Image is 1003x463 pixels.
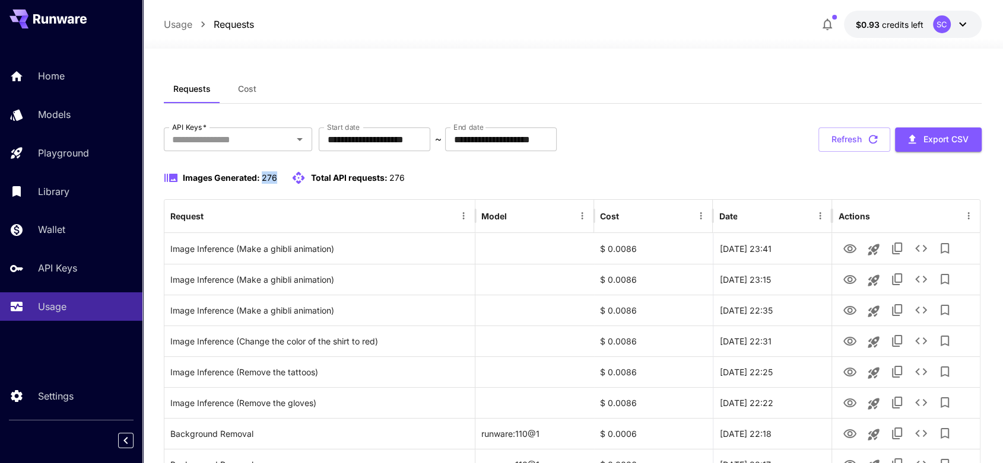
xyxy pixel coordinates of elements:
button: See details [909,267,933,291]
button: Refresh [818,127,890,152]
div: Click to copy prompt [170,419,469,449]
div: Model [481,211,507,221]
div: 22 Aug, 2025 22:31 [713,325,831,356]
button: Menu [455,207,472,224]
button: View Image [838,328,862,353]
button: Add to library [933,237,957,260]
button: Add to library [933,422,957,445]
div: $ 0.0086 [594,264,713,295]
button: Add to library [933,329,957,353]
div: $ 0.0086 [594,356,713,387]
button: Add to library [933,360,957,384]
button: Sort [738,207,755,224]
button: View Image [838,298,862,322]
span: Total API requests: [310,173,387,183]
button: Launch in playground [862,330,885,354]
button: Launch in playground [862,423,885,446]
div: $ 0.0086 [594,325,713,356]
div: $ 0.0086 [594,295,713,325]
div: $ 0.0006 [594,418,713,449]
button: View Image [838,421,862,445]
span: Cost [238,84,256,94]
button: Copy TaskUUID [885,391,909,414]
div: 22 Aug, 2025 22:18 [713,418,831,449]
button: Sort [508,207,525,224]
button: Menu [960,207,977,224]
button: Copy TaskUUID [885,360,909,384]
div: Click to copy prompt [170,326,469,356]
span: credits left [882,20,923,30]
div: SC [933,15,951,33]
div: $ 0.0086 [594,387,713,418]
button: Launch in playground [862,361,885,385]
button: View Image [838,236,862,260]
button: View Image [838,390,862,414]
button: Menu [574,207,591,224]
span: $0.93 [856,20,882,30]
div: Click to copy prompt [170,357,469,387]
div: 22 Aug, 2025 22:25 [713,356,831,387]
div: Cost [600,211,619,221]
div: Click to copy prompt [170,264,469,295]
p: API Keys [38,261,77,275]
div: Date [719,211,737,221]
div: 22 Aug, 2025 23:15 [713,264,831,295]
label: Start date [327,122,360,132]
div: 22 Aug, 2025 23:41 [713,233,831,264]
p: Models [38,107,71,122]
div: Actions [838,211,869,221]
button: Open [291,131,308,148]
div: Request [170,211,204,221]
button: Menu [693,207,709,224]
button: Add to library [933,391,957,414]
span: 276 [389,173,405,183]
p: Wallet [38,222,65,237]
span: Images Generated: [183,173,260,183]
button: Sort [620,207,637,224]
button: Add to library [933,298,957,322]
button: See details [909,329,933,353]
button: Copy TaskUUID [885,422,909,445]
button: Copy TaskUUID [885,237,909,260]
p: Library [38,184,69,199]
button: $0.93065SC [844,11,982,38]
button: Add to library [933,267,957,291]
button: Launch in playground [862,269,885,292]
div: $ 0.0086 [594,233,713,264]
button: Export CSV [895,127,982,152]
p: Playground [38,146,89,160]
button: Copy TaskUUID [885,329,909,353]
label: API Keys [172,122,207,132]
p: Settings [38,389,74,403]
div: $0.93065 [856,18,923,31]
button: Launch in playground [862,299,885,323]
div: runware:110@1 [475,418,594,449]
span: 276 [262,173,277,183]
button: Launch in playground [862,392,885,416]
p: Home [38,69,65,83]
div: 22 Aug, 2025 22:22 [713,387,831,418]
button: See details [909,391,933,414]
button: Collapse sidebar [118,433,134,448]
button: Sort [205,207,221,224]
a: Usage [164,17,192,31]
button: Launch in playground [862,238,885,261]
div: 22 Aug, 2025 22:35 [713,295,831,325]
p: ~ [434,132,441,146]
div: Click to copy prompt [170,388,469,418]
p: Usage [38,299,66,314]
div: Click to copy prompt [170,234,469,264]
nav: breadcrumb [164,17,254,31]
button: Menu [812,207,829,224]
button: Copy TaskUUID [885,298,909,322]
a: Requests [214,17,254,31]
div: Click to copy prompt [170,295,469,325]
button: See details [909,237,933,260]
span: Requests [173,84,211,94]
div: Collapse sidebar [127,430,142,451]
button: View Image [838,359,862,384]
button: View Image [838,267,862,291]
button: See details [909,298,933,322]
